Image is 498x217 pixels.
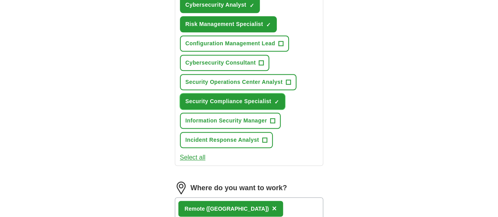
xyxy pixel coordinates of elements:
span: Incident Response Analyst [185,136,259,144]
button: Configuration Management Lead [180,35,289,52]
span: Cybersecurity Analyst [185,1,246,9]
button: × [272,203,277,215]
span: Information Security Manager [185,117,267,125]
span: Cybersecurity Consultant [185,59,256,67]
span: ✓ [249,2,254,9]
span: Configuration Management Lead [185,39,275,48]
span: × [272,204,277,213]
span: Security Compliance Specialist [185,97,271,106]
button: Risk Management Specialist✓ [180,16,277,32]
button: Security Operations Center Analyst [180,74,296,90]
span: ✓ [274,99,279,105]
button: Cybersecurity Consultant [180,55,270,71]
button: Security Compliance Specialist✓ [180,93,285,109]
img: location.png [175,182,187,194]
button: Incident Response Analyst [180,132,273,148]
span: Risk Management Specialist [185,20,263,28]
label: Where do you want to work? [191,183,287,193]
button: Information Security Manager [180,113,281,129]
div: Remote ([GEOGRAPHIC_DATA]) [185,205,269,213]
span: ✓ [266,22,271,28]
span: Security Operations Center Analyst [185,78,283,86]
button: Select all [180,153,205,162]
